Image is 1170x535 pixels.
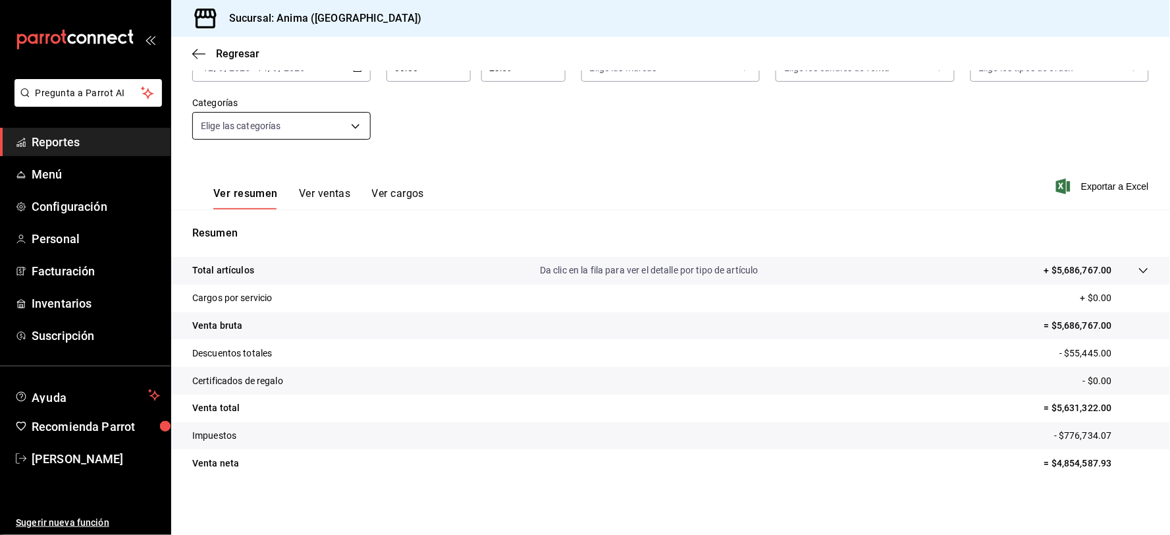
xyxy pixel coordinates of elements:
p: = $4,854,587.93 [1044,457,1149,470]
p: Descuentos totales [192,347,272,360]
span: Recomienda Parrot [32,418,160,436]
p: Resumen [192,225,1149,241]
p: - $55,445.00 [1059,347,1149,360]
p: Venta bruta [192,319,242,333]
button: open_drawer_menu [145,34,155,45]
label: Categorías [192,99,371,108]
p: + $0.00 [1080,291,1149,305]
p: Total artículos [192,264,254,277]
p: Venta neta [192,457,239,470]
span: Sugerir nueva función [16,516,160,530]
h3: Sucursal: Anima ([GEOGRAPHIC_DATA]) [219,11,422,26]
span: Suscripción [32,327,160,345]
span: Personal [32,230,160,248]
div: navigation tabs [213,187,424,210]
button: Pregunta a Parrot AI [14,79,162,107]
button: Exportar a Excel [1059,179,1149,194]
button: Ver ventas [299,187,351,210]
p: - $776,734.07 [1054,429,1149,443]
span: Regresar [216,47,259,60]
span: Reportes [32,133,160,151]
span: Elige las categorías [201,119,281,132]
span: Pregunta a Parrot AI [36,86,142,100]
button: Ver resumen [213,187,278,210]
span: Menú [32,165,160,183]
p: Certificados de regalo [192,374,283,388]
button: Regresar [192,47,259,60]
p: - $0.00 [1083,374,1149,388]
p: = $5,686,767.00 [1044,319,1149,333]
a: Pregunta a Parrot AI [9,96,162,109]
span: Facturación [32,262,160,280]
span: Configuración [32,198,160,215]
span: Ayuda [32,387,143,403]
p: Da clic en la fila para ver el detalle por tipo de artículo [540,264,758,277]
p: Venta total [192,401,240,415]
p: Impuestos [192,429,236,443]
span: Inventarios [32,295,160,312]
p: + $5,686,767.00 [1044,264,1112,277]
p: = $5,631,322.00 [1044,401,1149,415]
span: [PERSON_NAME] [32,450,160,468]
button: Ver cargos [372,187,425,210]
p: Cargos por servicio [192,291,273,305]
